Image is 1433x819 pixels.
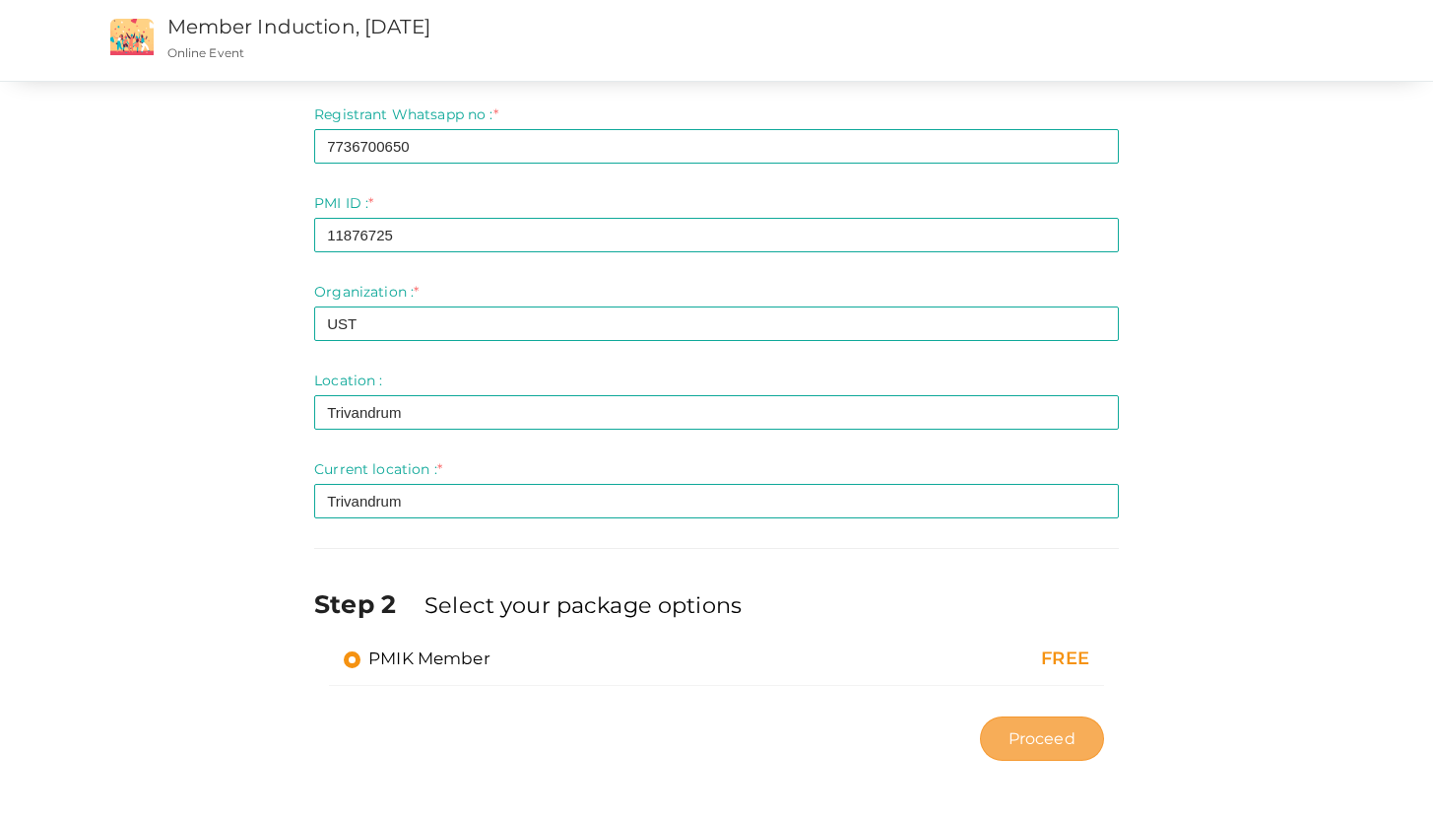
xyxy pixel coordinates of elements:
[1009,727,1075,750] span: Proceed
[980,717,1104,761] button: Proceed
[424,589,742,621] label: Select your package options
[314,193,373,213] label: PMI ID :
[314,459,442,479] label: Current location :
[110,19,154,55] img: event2.png
[344,647,490,670] label: PMIK Member
[314,371,382,390] label: Location :
[167,44,884,61] p: Online Event
[167,15,430,38] a: Member Induction, [DATE]
[314,104,498,124] label: Registrant Whatsapp no :
[866,647,1089,672] div: FREE
[314,586,421,622] label: Step 2
[314,129,1119,164] input: Enter registrant phone no here.
[314,282,419,302] label: Organization :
